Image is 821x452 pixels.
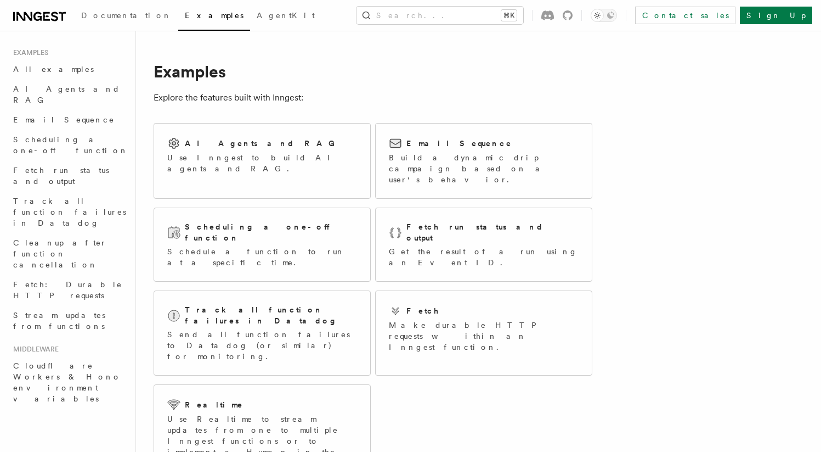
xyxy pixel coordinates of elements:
button: Toggle dark mode [591,9,617,22]
span: Email Sequence [13,115,115,124]
a: AI Agents and RAG [9,79,129,110]
span: AI Agents and RAG [13,85,120,104]
p: Build a dynamic drip campaign based on a user's behavior. [389,152,579,185]
span: Stream updates from functions [13,311,105,331]
h2: Fetch [406,305,440,316]
button: Search...⌘K [356,7,523,24]
p: Get the result of a run using an Event ID. [389,246,579,268]
h1: Examples [154,62,592,81]
a: Track all function failures in DatadogSend all function failures to Datadog (or similar) for moni... [154,291,371,376]
p: Schedule a function to run at a specific time. [167,246,357,268]
h2: AI Agents and RAG [185,138,341,149]
a: Fetch: Durable HTTP requests [9,275,129,305]
a: Email Sequence [9,110,129,130]
h2: Track all function failures in Datadog [185,304,357,326]
p: Make durable HTTP requests within an Inngest function. [389,320,579,353]
span: Middleware [9,345,59,354]
p: Send all function failures to Datadog (or similar) for monitoring. [167,329,357,362]
a: AgentKit [250,3,321,30]
a: Track all function failures in Datadog [9,191,129,233]
span: Documentation [81,11,172,20]
kbd: ⌘K [501,10,517,21]
span: Track all function failures in Datadog [13,197,126,227]
span: Fetch run status and output [13,166,109,186]
a: AI Agents and RAGUse Inngest to build AI agents and RAG. [154,123,371,199]
h2: Scheduling a one-off function [185,221,357,243]
a: Fetch run status and outputGet the result of a run using an Event ID. [375,208,592,282]
p: Use Inngest to build AI agents and RAG. [167,152,357,174]
a: All examples [9,59,129,79]
a: Examples [178,3,250,31]
span: Scheduling a one-off function [13,135,128,155]
span: Examples [9,48,48,57]
a: Documentation [75,3,178,30]
a: Cloudflare Workers & Hono environment variables [9,356,129,409]
a: Scheduling a one-off functionSchedule a function to run at a specific time. [154,208,371,282]
a: Stream updates from functions [9,305,129,336]
span: Examples [185,11,244,20]
h2: Realtime [185,399,244,410]
h2: Fetch run status and output [406,221,579,243]
span: Fetch: Durable HTTP requests [13,280,122,300]
span: Cleanup after function cancellation [13,238,107,269]
span: All examples [13,65,94,74]
a: FetchMake durable HTTP requests within an Inngest function. [375,291,592,376]
a: Fetch run status and output [9,160,129,191]
p: Explore the features built with Inngest: [154,90,592,105]
h2: Email Sequence [406,138,512,149]
span: AgentKit [257,11,315,20]
a: Contact sales [635,7,735,24]
span: Cloudflare Workers & Hono environment variables [13,361,121,403]
a: Cleanup after function cancellation [9,233,129,275]
a: Scheduling a one-off function [9,130,129,160]
a: Email SequenceBuild a dynamic drip campaign based on a user's behavior. [375,123,592,199]
a: Sign Up [740,7,812,24]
